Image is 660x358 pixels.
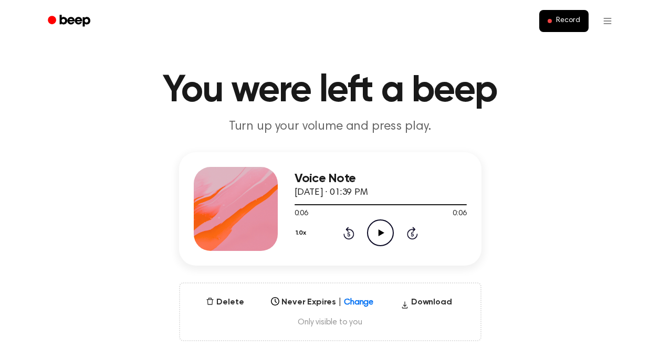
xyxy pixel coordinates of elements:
[295,172,467,186] h3: Voice Note
[453,208,466,219] span: 0:06
[40,11,100,31] a: Beep
[539,10,588,32] button: Record
[295,224,310,242] button: 1.0x
[595,8,620,34] button: Open menu
[556,16,580,26] span: Record
[295,208,308,219] span: 0:06
[202,296,248,309] button: Delete
[129,118,532,135] p: Turn up your volume and press play.
[193,317,468,328] span: Only visible to you
[396,296,456,313] button: Download
[61,72,599,110] h1: You were left a beep
[295,188,368,197] span: [DATE] · 01:39 PM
